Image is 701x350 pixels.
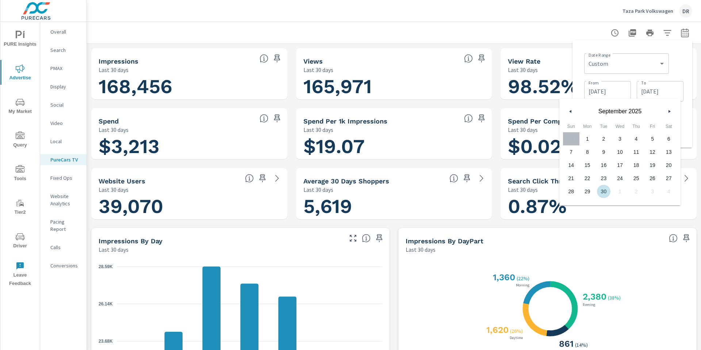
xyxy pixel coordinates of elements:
span: 24 [617,172,623,185]
button: Make Fullscreen [347,232,359,244]
span: Wed [612,121,628,132]
p: Last 30 days [508,125,538,134]
span: Total spend per 1,000 impressions. [Source: This data is provided by the video advertising platform] [464,114,473,123]
p: Last 30 days [99,125,129,134]
span: Save this to your personalized report [374,232,385,244]
h5: Website Users [99,177,145,185]
div: Local [40,136,87,147]
h5: Spend Per Completed View [508,117,596,125]
h5: Impressions [99,57,138,65]
span: 28 [568,185,574,198]
span: 23 [601,172,607,185]
button: 27 [660,172,677,185]
h5: Views [303,57,323,65]
button: 9 [595,145,612,159]
p: ( 38% ) [608,294,622,301]
div: Website Analytics [40,191,87,209]
p: Last 30 days [303,125,333,134]
span: Query [3,132,38,149]
span: Tier2 [3,199,38,217]
p: Last 30 days [406,245,436,254]
span: Save this to your personalized report [476,53,487,64]
span: 10 [617,145,623,159]
text: 23.68K [99,339,113,344]
span: Tools [3,165,38,183]
h3: 861 [558,339,574,349]
button: 14 [563,159,579,172]
p: Website Analytics [50,193,81,207]
h5: Search Click Through Rate [508,177,594,185]
button: 13 [660,145,677,159]
button: 7 [563,145,579,159]
p: Video [50,119,81,127]
button: Print Report [643,26,657,40]
span: Driver [3,232,38,250]
div: PureCars TV [40,154,87,165]
h1: 165,971 [303,74,485,99]
div: Social [40,99,87,110]
p: PMAX [50,65,81,72]
span: 13 [666,145,672,159]
button: Apply Filters [660,26,675,40]
p: Daytime [508,336,524,340]
span: 29 [585,185,590,198]
div: Conversions [40,260,87,271]
span: 19 [650,159,655,172]
p: Last 30 days [99,185,129,194]
span: 6 [667,132,670,145]
p: Fixed Ops [50,174,81,182]
h5: Spend Per 1k Impressions [303,117,387,125]
span: Mon [579,121,596,132]
h1: 5,619 [303,194,485,219]
span: The number of impressions, broken down by the day of the week they occurred. [362,234,371,243]
div: Calls [40,242,87,253]
p: Evening [581,303,597,307]
span: PURE Insights [3,31,38,49]
button: 18 [628,159,644,172]
text: 26.14K [99,301,113,307]
div: DR [679,4,692,18]
button: 22 [579,172,596,185]
span: Save this to your personalized report [257,172,268,184]
a: See more details in report [681,172,692,184]
button: 15 [579,159,596,172]
a: See more details in report [476,172,487,184]
span: Advertise [3,64,38,82]
button: 21 [563,172,579,185]
h1: 168,456 [99,74,280,99]
div: Overall [40,26,87,37]
span: Sun [563,121,579,132]
p: Last 30 days [303,65,333,74]
h1: 0.87% [508,194,689,219]
h3: 1,620 [485,325,509,335]
span: 8 [586,145,589,159]
p: Calls [50,244,81,251]
button: "Export Report to PDF" [625,26,640,40]
button: 1 [579,132,596,145]
span: 1 [586,132,589,145]
h1: 39,070 [99,194,280,219]
span: 17 [617,159,623,172]
span: 15 [585,159,590,172]
div: nav menu [0,22,40,291]
p: PureCars TV [50,156,81,163]
a: See more details in report [271,172,283,184]
span: Number of times your connected TV ad was presented to a user. [Source: This data is provided by t... [260,54,268,63]
div: Display [40,81,87,92]
button: 30 [595,185,612,198]
span: 3 [618,132,621,145]
div: Fixed Ops [40,172,87,183]
h5: Impressions by Day [99,237,162,245]
button: 3 [612,132,628,145]
h5: Average 30 Days Shoppers [303,177,389,185]
div: Pacing Report [40,216,87,235]
p: ( 14% ) [575,342,589,348]
div: Video [40,118,87,129]
span: My Market [3,98,38,116]
span: 22 [585,172,590,185]
span: Leave Feedback [3,262,38,288]
button: 23 [595,172,612,185]
p: Social [50,101,81,109]
button: 4 [628,132,644,145]
h5: Impressions by DayPart [406,237,483,245]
